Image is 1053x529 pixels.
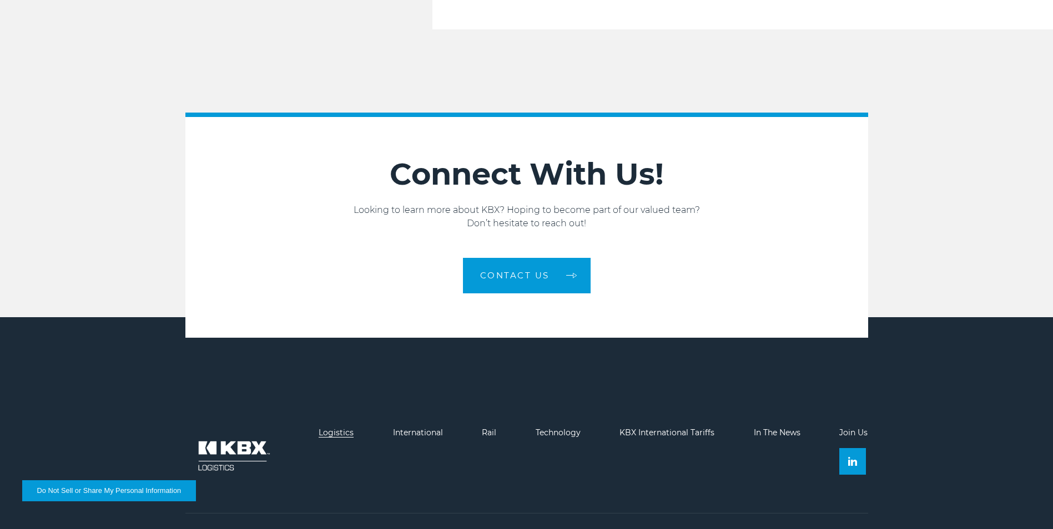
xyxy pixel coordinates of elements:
[480,271,550,279] span: Contact us
[185,428,280,484] img: kbx logo
[482,428,496,438] a: Rail
[185,204,868,230] p: Looking to learn more about KBX? Hoping to become part of our valued team? Don’t hesitate to reac...
[319,428,354,438] a: Logistics
[754,428,800,438] a: In The News
[393,428,443,438] a: International
[463,258,591,293] a: Contact us arrow arrow
[536,428,581,438] a: Technology
[22,480,196,501] button: Do Not Sell or Share My Personal Information
[185,156,868,192] h2: Connect With Us!
[839,428,868,438] a: Join Us
[848,457,857,466] img: Linkedin
[619,428,714,438] a: KBX International Tariffs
